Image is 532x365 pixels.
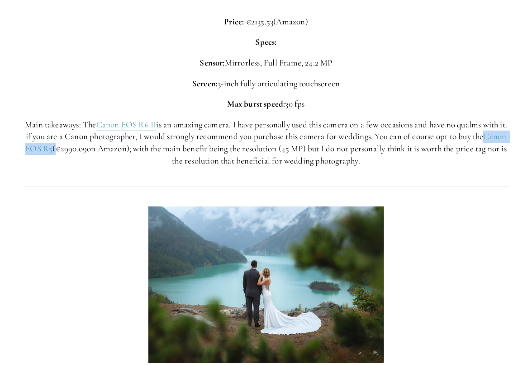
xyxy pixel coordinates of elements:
[56,143,87,154] ccc: $3,499
[192,78,218,89] strong: Screen:
[199,57,224,68] strong: Sensor:
[23,16,509,28] p: (Amazon)
[23,57,509,69] p: Mirrorless, Full Frame, 24.2 MP
[25,131,508,154] a: Canon EOS R5
[23,119,509,167] p: Main takeaways: The is an amazing camera. I have personally used this camera on a few occasions a...
[255,37,276,47] strong: Specs:
[23,98,509,110] p: 30 fps
[246,16,274,27] ccc: $2,499.00
[227,98,285,109] strong: Max burst speed:
[224,16,244,27] strong: Price:
[96,119,157,131] a: Canon EOS R6 II
[23,78,509,90] p: 3-inch fully articulating touchscreen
